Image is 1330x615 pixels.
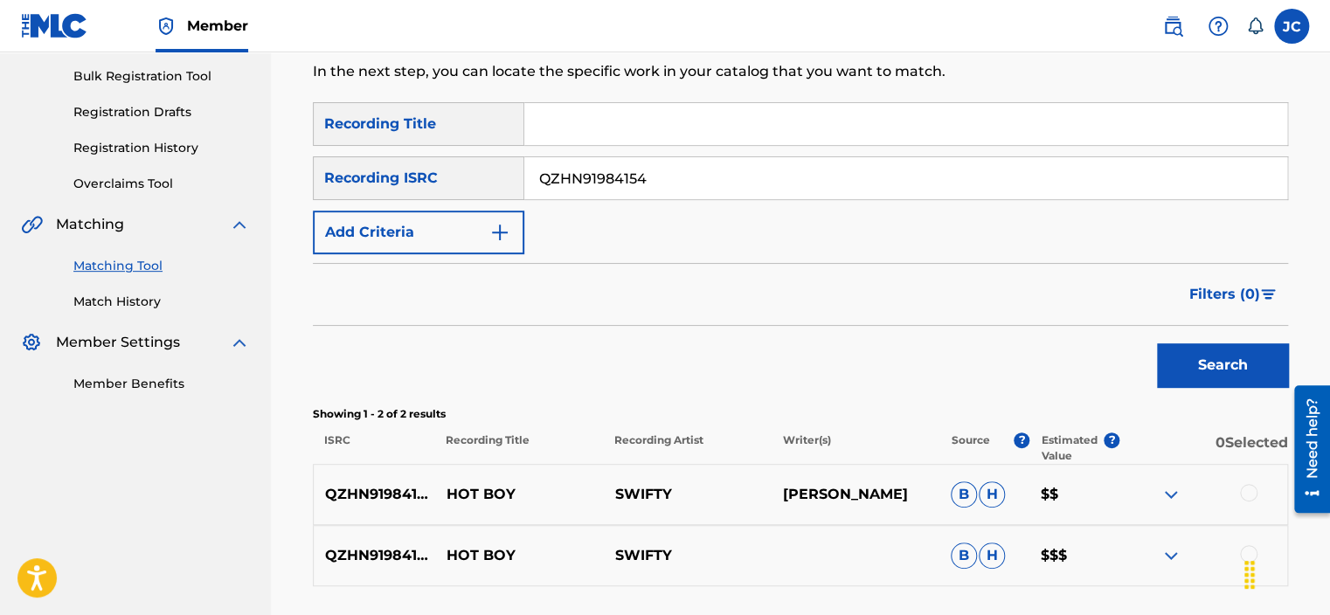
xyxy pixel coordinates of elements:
a: Registration Drafts [73,103,250,121]
p: QZHN91984154 [314,484,435,505]
img: search [1162,16,1183,37]
span: ? [1014,432,1029,448]
p: Showing 1 - 2 of 2 results [313,406,1288,422]
img: Member Settings [21,332,42,353]
p: SWIFTY [603,545,771,566]
p: Recording Artist [603,432,772,464]
button: Add Criteria [313,211,524,254]
a: Match History [73,293,250,311]
img: filter [1261,289,1276,300]
span: ? [1104,432,1119,448]
form: Search Form [313,102,1288,396]
span: Member Settings [56,332,180,353]
p: 0 Selected [1119,432,1288,464]
img: expand [1160,545,1181,566]
p: QZHN91984154 [314,545,435,566]
span: Filters ( 0 ) [1189,284,1260,305]
div: Drag [1236,549,1264,601]
span: Matching [56,214,124,235]
button: Search [1157,343,1288,387]
img: expand [1160,484,1181,505]
div: User Menu [1274,9,1309,44]
p: [PERSON_NAME] [771,484,939,505]
p: SWIFTY [603,484,771,505]
p: Recording Title [434,432,603,464]
p: Writer(s) [771,432,939,464]
a: Registration History [73,139,250,157]
img: Top Rightsholder [156,16,177,37]
a: Overclaims Tool [73,175,250,193]
p: Estimated Value [1042,432,1105,464]
div: Help [1201,9,1236,44]
span: B [951,542,977,569]
img: Matching [21,214,43,235]
img: expand [229,214,250,235]
a: Public Search [1155,9,1190,44]
p: $$ [1029,484,1119,505]
img: 9d2ae6d4665cec9f34b9.svg [489,222,510,243]
img: MLC Logo [21,13,88,38]
p: HOT BOY [435,545,603,566]
iframe: Chat Widget [1243,531,1330,615]
iframe: Resource Center [1281,379,1330,520]
span: H [979,542,1005,569]
a: Member Benefits [73,375,250,393]
p: HOT BOY [435,484,603,505]
p: In the next step, you can locate the specific work in your catalog that you want to match. [313,61,1063,82]
span: H [979,481,1005,508]
a: Bulk Registration Tool [73,67,250,86]
p: ISRC [313,432,434,464]
button: Filters (0) [1179,273,1288,316]
a: Matching Tool [73,257,250,275]
div: Notifications [1246,17,1264,35]
p: Source [951,432,989,464]
p: $$$ [1029,545,1119,566]
span: Member [187,16,248,36]
span: B [951,481,977,508]
img: expand [229,332,250,353]
img: help [1208,16,1229,37]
